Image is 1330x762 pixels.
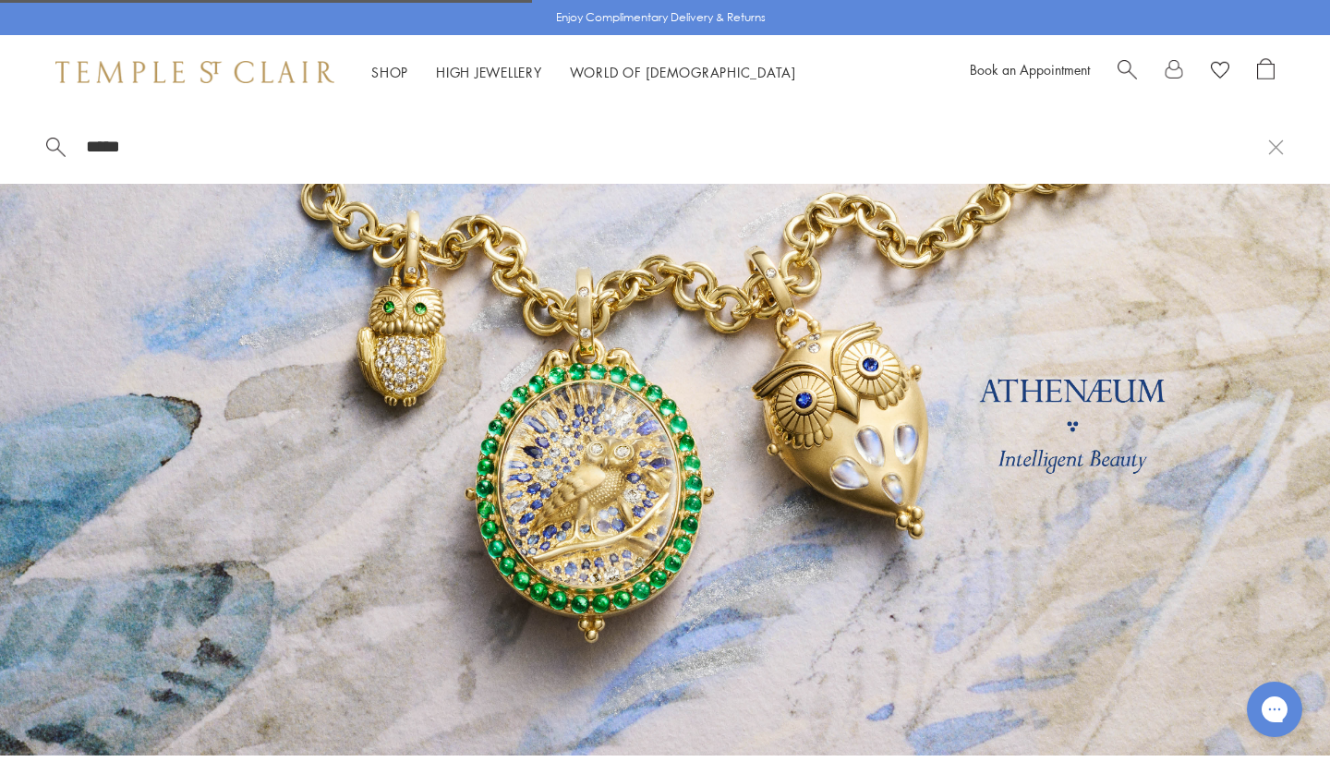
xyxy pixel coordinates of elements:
[371,63,408,81] a: ShopShop
[1118,58,1137,86] a: Search
[1238,675,1312,744] iframe: Gorgias live chat messenger
[1211,58,1229,86] a: View Wishlist
[570,63,796,81] a: World of [DEMOGRAPHIC_DATA]World of [DEMOGRAPHIC_DATA]
[436,63,542,81] a: High JewelleryHigh Jewellery
[970,60,1090,79] a: Book an Appointment
[556,8,766,27] p: Enjoy Complimentary Delivery & Returns
[371,61,796,84] nav: Main navigation
[55,61,334,83] img: Temple St. Clair
[1257,58,1275,86] a: Open Shopping Bag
